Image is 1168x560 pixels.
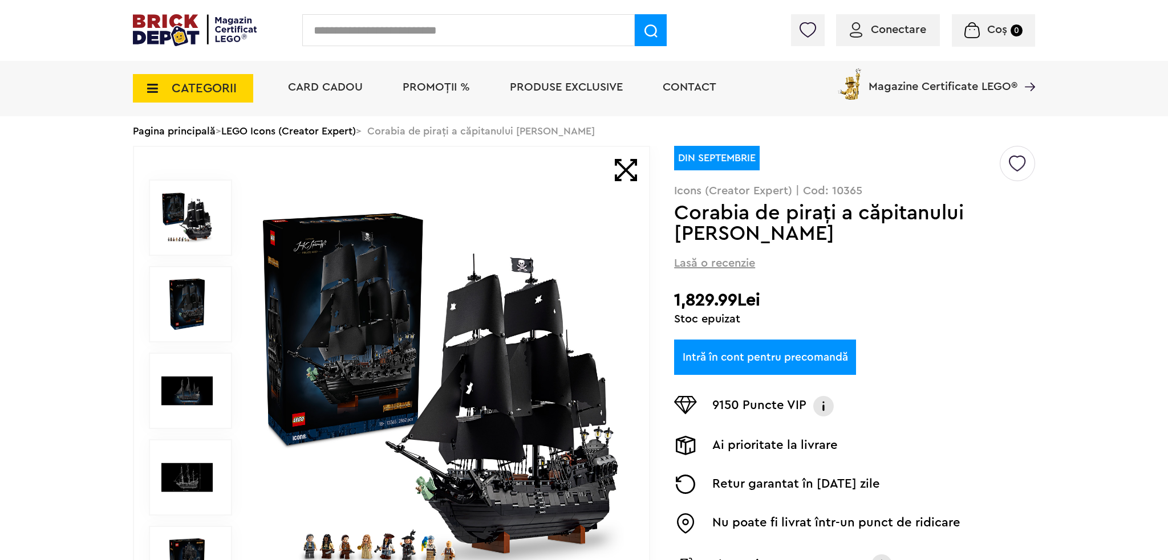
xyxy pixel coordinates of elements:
[161,452,213,503] img: Seturi Lego Corabia de piraţi a căpitanului Jack Sparrow
[674,475,697,494] img: Returnare
[712,475,880,494] p: Retur garantat în [DATE] zile
[812,396,835,416] img: Info VIP
[850,24,926,35] a: Conectare
[869,66,1017,92] span: Magazine Certificate LEGO®
[510,81,623,93] a: Produse exclusive
[172,82,237,95] span: CATEGORII
[674,146,760,170] div: DIN SEPTEMBRIE
[161,192,213,243] img: Corabia de piraţi a căpitanului Jack Sparrow
[987,24,1007,35] span: Coș
[663,81,716,93] a: Contact
[871,24,926,35] span: Conectare
[674,203,998,244] h1: Corabia de piraţi a căpitanului [PERSON_NAME]
[403,81,470,93] a: PROMOȚII %
[674,185,1035,197] p: Icons (Creator Expert) | Cod: 10365
[712,513,960,534] p: Nu poate fi livrat într-un punct de ridicare
[221,126,356,136] a: LEGO Icons (Creator Expert)
[674,340,856,375] a: Intră în cont pentru precomandă
[674,436,697,455] img: Livrare
[674,290,1035,310] h2: 1,829.99Lei
[674,255,755,271] span: Lasă o recenzie
[288,81,363,93] a: Card Cadou
[674,396,697,414] img: Puncte VIP
[712,436,838,455] p: Ai prioritate la livrare
[1017,66,1035,77] a: Magazine Certificate LEGO®
[674,313,1035,325] div: Stoc epuizat
[133,116,1035,146] div: > > Corabia de piraţi a căpitanului [PERSON_NAME]
[712,396,806,416] p: 9150 Puncte VIP
[161,279,213,330] img: Corabia de piraţi a căpitanului Jack Sparrow
[674,513,697,534] img: Easybox
[133,126,216,136] a: Pagina principală
[161,365,213,416] img: Corabia de piraţi a căpitanului Jack Sparrow LEGO 10365
[1011,24,1023,36] small: 0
